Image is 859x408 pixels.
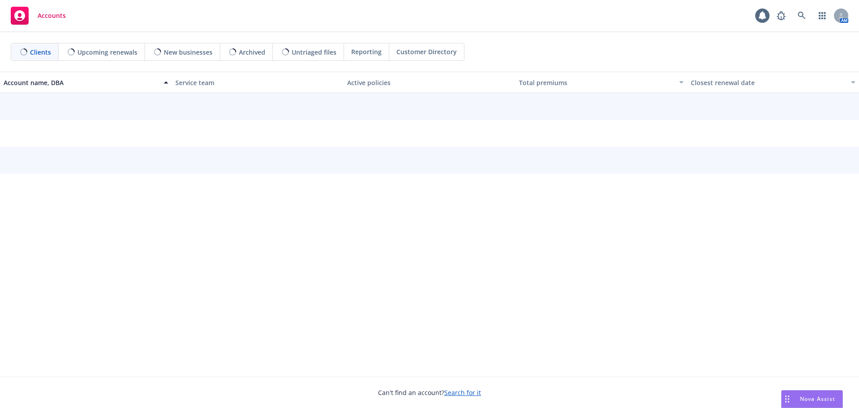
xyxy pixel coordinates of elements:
div: Drag to move [782,391,793,408]
button: Total premiums [515,72,687,93]
a: Report a Bug [772,7,790,25]
span: Clients [30,47,51,57]
div: Account name, DBA [4,78,158,87]
span: Untriaged files [292,47,336,57]
a: Switch app [813,7,831,25]
a: Search [793,7,811,25]
button: Service team [172,72,344,93]
span: New businesses [164,47,213,57]
span: Upcoming renewals [77,47,137,57]
span: Nova Assist [800,395,835,403]
span: Can't find an account? [378,388,481,397]
div: Total premiums [519,78,674,87]
button: Nova Assist [781,390,843,408]
div: Closest renewal date [691,78,846,87]
span: Archived [239,47,265,57]
span: Accounts [38,12,66,19]
a: Search for it [444,388,481,397]
a: Accounts [7,3,69,28]
span: Reporting [351,47,382,56]
div: Active policies [347,78,512,87]
button: Active policies [344,72,515,93]
button: Closest renewal date [687,72,859,93]
span: Customer Directory [396,47,457,56]
div: Service team [175,78,340,87]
